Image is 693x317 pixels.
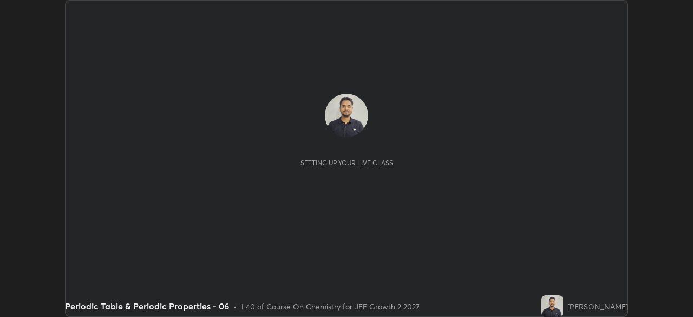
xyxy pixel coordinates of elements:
div: Setting up your live class [300,159,393,167]
div: [PERSON_NAME] [567,301,628,312]
div: • [233,301,237,312]
div: Periodic Table & Periodic Properties - 06 [65,300,229,313]
div: L40 of Course On Chemistry for JEE Growth 2 2027 [241,301,420,312]
img: 81071b17b0dd4859a2b07f88cb3d53bb.jpg [541,295,563,317]
img: 81071b17b0dd4859a2b07f88cb3d53bb.jpg [325,94,368,137]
